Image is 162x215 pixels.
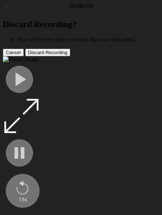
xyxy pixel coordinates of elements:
li: You will not be able to recover this once discarded. [17,36,159,43]
a: 00:00:00 [69,2,93,10]
img: Poster Image [3,56,39,63]
button: Cancel [3,49,24,56]
h2: Discard Recording? [3,19,159,29]
button: Discard Recording [25,49,71,56]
